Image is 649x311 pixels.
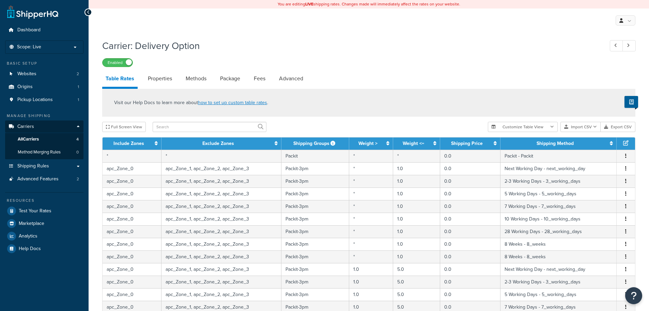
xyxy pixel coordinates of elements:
td: 1.0 [393,213,440,225]
a: Next Record [622,40,636,51]
div: Manage Shipping [5,113,83,119]
td: Next Working Day - next_working_day [500,263,617,276]
button: Customize Table View [488,122,558,132]
li: Test Your Rates [5,205,83,217]
td: 0.0 [440,187,500,200]
p: Visit our Help Docs to learn more about . [114,99,268,107]
a: Dashboard [5,24,83,36]
td: apc_Zone_0 [103,200,161,213]
td: 1.0 [393,175,440,187]
label: Enabled [103,59,133,67]
div: Resources [5,198,83,203]
span: Origins [17,84,33,90]
td: 1.0 [393,238,440,250]
td: 5 Working Days - 5_working_days [500,288,617,301]
span: Test Your Rates [19,208,51,214]
span: Pickup Locations [17,97,53,103]
span: Carriers [17,124,34,130]
input: Search [153,122,266,132]
td: 1.0 [349,276,393,288]
b: LIVE [305,1,313,7]
li: Pickup Locations [5,94,83,106]
td: 8 Weeks - 8_weeks [500,238,617,250]
td: 2-3 Working Days - 3_working_days [500,175,617,187]
a: Origins1 [5,81,83,93]
td: Packit [281,150,349,162]
td: Packit-3pm [281,187,349,200]
span: 1 [78,84,79,90]
td: apc_Zone_0 [103,288,161,301]
td: 28 Working Days - 28_working_days [500,225,617,238]
td: apc_Zone_0 [103,187,161,200]
td: 0.0 [440,238,500,250]
td: 1.0 [393,187,440,200]
td: 0.0 [440,200,500,213]
span: Analytics [19,233,37,239]
a: Fees [250,70,269,87]
a: Carriers [5,120,83,133]
td: Packit - Packit [500,150,617,162]
a: Table Rates [102,70,138,89]
td: Packit-3pm [281,225,349,238]
td: apc_Zone_0 [103,238,161,250]
a: Method Merging Rules0 [5,146,83,159]
td: apc_Zone_1, apc_Zone_2, apc_Zone_3 [161,162,281,175]
td: 10 Working Days - 10_working_days [500,213,617,225]
span: 1 [78,97,79,103]
a: Help Docs [5,243,83,255]
a: Advanced Features2 [5,173,83,185]
td: Packit-3pm [281,200,349,213]
td: 5.0 [393,276,440,288]
td: Packit-3pm [281,288,349,301]
span: 4 [76,136,79,142]
td: 0.0 [440,250,500,263]
td: 1.0 [393,225,440,238]
li: Advanced Features [5,173,83,185]
td: apc_Zone_0 [103,213,161,225]
button: Open Resource Center [625,287,642,304]
a: Package [217,70,244,87]
td: Packit-3pm [281,175,349,187]
td: 1.0 [349,263,393,276]
td: 2-3 Working Days - 3_working_days [500,276,617,288]
td: apc_Zone_1, apc_Zone_2, apc_Zone_3 [161,263,281,276]
td: Next Working Day - next_working_day [500,162,617,175]
span: Marketplace [19,221,44,227]
td: 5.0 [393,288,440,301]
li: Origins [5,81,83,93]
td: apc_Zone_0 [103,162,161,175]
td: apc_Zone_1, apc_Zone_2, apc_Zone_3 [161,213,281,225]
span: Help Docs [19,246,41,252]
td: apc_Zone_1, apc_Zone_2, apc_Zone_3 [161,288,281,301]
td: 5 Working Days - 5_working_days [500,187,617,200]
th: Shipping Groups [281,137,349,150]
a: Exclude Zones [202,140,234,147]
td: apc_Zone_1, apc_Zone_2, apc_Zone_3 [161,276,281,288]
td: 1.0 [393,200,440,213]
td: 0.0 [440,225,500,238]
span: All Carriers [18,136,39,142]
td: 0.0 [440,150,500,162]
span: Scope: Live [17,44,41,50]
td: apc_Zone_1, apc_Zone_2, apc_Zone_3 [161,238,281,250]
td: Packit-3pm [281,162,349,175]
a: Methods [182,70,210,87]
td: 0.0 [440,276,500,288]
li: Shipping Rules [5,160,83,173]
button: Show Help Docs [624,96,638,108]
a: AllCarriers4 [5,133,83,146]
td: apc_Zone_0 [103,225,161,238]
li: Analytics [5,230,83,242]
td: apc_Zone_1, apc_Zone_2, apc_Zone_3 [161,225,281,238]
td: 0.0 [440,162,500,175]
li: Websites [5,68,83,80]
td: Packit-3pm [281,213,349,225]
a: Shipping Price [451,140,483,147]
div: Basic Setup [5,61,83,66]
td: 0.0 [440,288,500,301]
a: Pickup Locations1 [5,94,83,106]
button: Import CSV [560,122,601,132]
span: Method Merging Rules [18,149,61,155]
